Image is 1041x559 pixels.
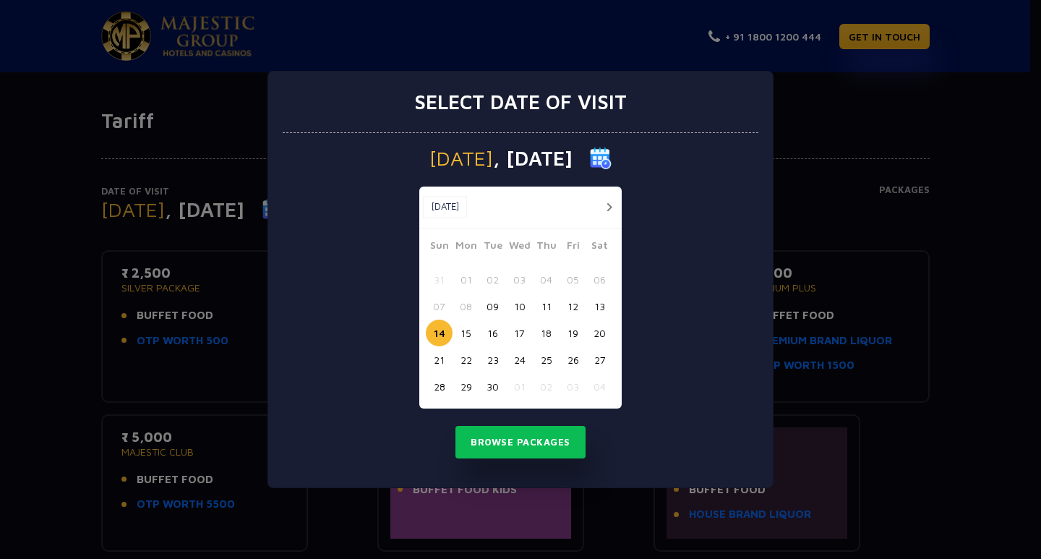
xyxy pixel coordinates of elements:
[479,266,506,293] button: 02
[586,346,613,373] button: 27
[414,90,627,114] h3: Select date of visit
[586,373,613,400] button: 04
[423,196,467,218] button: [DATE]
[506,320,533,346] button: 17
[533,320,560,346] button: 18
[533,346,560,373] button: 25
[590,148,612,169] img: calender icon
[506,293,533,320] button: 10
[506,266,533,293] button: 03
[533,237,560,257] span: Thu
[586,237,613,257] span: Sat
[453,266,479,293] button: 01
[453,320,479,346] button: 15
[479,320,506,346] button: 16
[426,237,453,257] span: Sun
[560,293,586,320] button: 12
[479,237,506,257] span: Tue
[426,293,453,320] button: 07
[506,237,533,257] span: Wed
[560,266,586,293] button: 05
[453,293,479,320] button: 08
[586,266,613,293] button: 06
[426,346,453,373] button: 21
[453,346,479,373] button: 22
[560,237,586,257] span: Fri
[453,373,479,400] button: 29
[586,320,613,346] button: 20
[506,346,533,373] button: 24
[453,237,479,257] span: Mon
[426,320,453,346] button: 14
[506,373,533,400] button: 01
[455,426,586,459] button: Browse Packages
[560,373,586,400] button: 03
[426,373,453,400] button: 28
[560,320,586,346] button: 19
[560,346,586,373] button: 26
[479,346,506,373] button: 23
[493,148,573,168] span: , [DATE]
[533,373,560,400] button: 02
[533,293,560,320] button: 11
[586,293,613,320] button: 13
[533,266,560,293] button: 04
[479,373,506,400] button: 30
[429,148,493,168] span: [DATE]
[479,293,506,320] button: 09
[426,266,453,293] button: 31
